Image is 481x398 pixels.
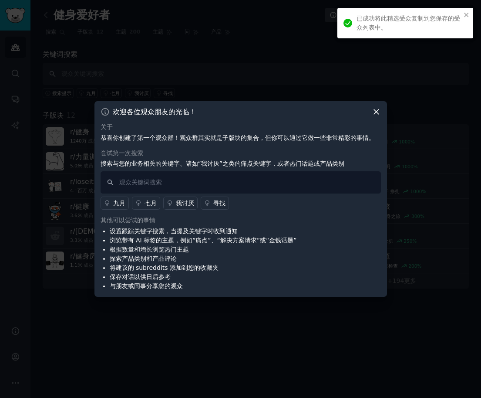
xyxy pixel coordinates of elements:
[132,197,160,210] a: 七月
[101,134,375,141] font: 恭喜你创建了第一个观众群！观众群其实就是子版块的集合，但你可以通过它做一些非常精彩的事情。
[101,160,345,167] font: 搜索与您的业务相关的关键字、诸如“我讨厌”之类的痛点关键字，或者热门话题或产品类别
[201,197,229,210] a: 寻找
[145,200,157,207] font: 七月
[110,282,183,289] font: 与朋友或同事分享您的观众
[110,246,189,253] font: 根据数量和增长浏览热门主题
[101,197,129,210] a: 九月
[163,197,198,210] a: 我讨厌
[110,237,297,244] font: 浏览带有 AI 标签的主题，例如“痛点”、“解决方案请求”或“金钱话题”
[113,200,125,207] font: 九月
[101,123,113,130] font: 关于
[464,11,470,18] button: 关闭
[101,150,143,156] font: 尝试第一次搜索
[110,264,219,271] font: 将建议的 subreddits 添加到您的收藏夹
[113,108,196,116] font: 欢迎各位观众朋友的光临！
[110,255,177,262] font: 探索产品类别和产品评论
[110,273,171,280] font: 保存对话以供日后参考
[213,200,225,207] font: 寻找
[357,15,460,31] font: 已成功将此精选受众复制到您保存的受众列表中。
[110,228,238,235] font: 设置跟踪关键字搜索，当提及关键字时收到通知
[101,171,381,194] input: 观众关键词搜索
[101,217,155,224] font: 其他可以尝试的事情
[176,200,194,207] font: 我讨厌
